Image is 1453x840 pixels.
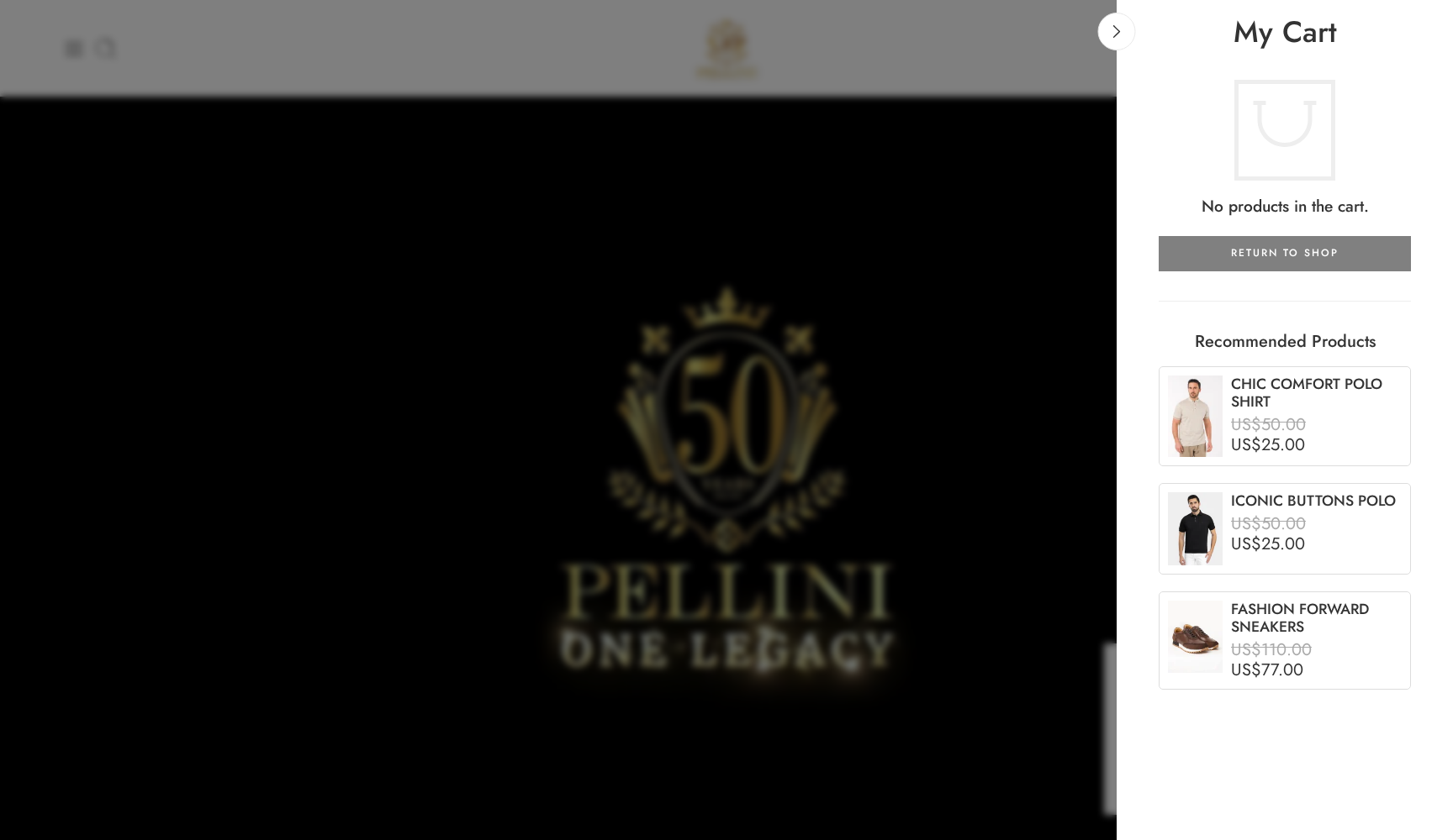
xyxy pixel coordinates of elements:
span: US$ [1231,433,1261,457]
bdi: 110.00 [1231,638,1312,662]
a: ICONIC BUTTONS POLO [1231,492,1396,510]
span: US$ [1231,638,1261,662]
p: No products in the cart. [1117,50,1453,271]
bdi: 50.00 [1231,512,1306,536]
span: US$ [1231,512,1261,536]
bdi: 50.00 [1231,412,1306,437]
span: US$ [1231,658,1261,682]
a: FASHION FORWARD SNEAKERS [1231,601,1402,636]
span: US$ [1231,412,1261,437]
h3: Recommended Products [1159,330,1411,354]
bdi: 77.00 [1231,658,1303,682]
span: US$ [1231,532,1261,556]
bdi: 25.00 [1231,532,1305,556]
span: My Cart [1117,13,1453,50]
bdi: 25.00 [1231,433,1305,457]
a: CHIC COMFORT POLO SHIRT [1231,375,1402,411]
a: RETURN TO SHOP [1159,236,1411,271]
